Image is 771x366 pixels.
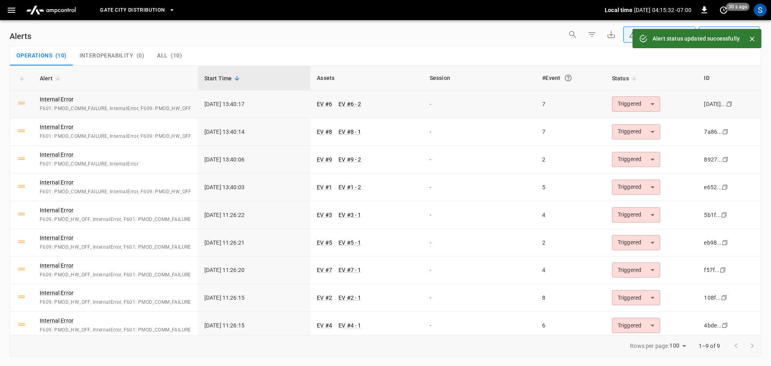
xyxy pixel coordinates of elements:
td: - [423,312,536,339]
td: 4 [536,257,606,284]
td: - [423,201,536,229]
a: EV #1 - 2 [339,184,361,190]
td: - [423,146,536,174]
span: F609: PMOD_HW_OFF, InternalError, F601: PMOD_COMM_FAILURE [40,299,192,307]
a: EV #6 - 2 [339,101,361,107]
a: Internal Error [40,123,73,131]
h6: Alerts [10,30,31,43]
div: copy [720,211,728,219]
td: - [423,90,536,118]
a: EV #5 - 1 [339,239,361,246]
div: copy [721,321,729,330]
a: EV #7 - 1 [339,267,361,273]
div: Unresolved [629,31,683,39]
button: An event is a single occurrence of an issue. An alert groups related events for the same asset, m... [561,71,575,85]
img: ampcontrol.io logo [23,2,79,18]
div: copy [722,127,730,136]
div: 8927... [704,155,722,164]
td: [DATE] 11:26:15 [198,284,311,312]
a: Internal Error [40,289,73,297]
a: EV #1 [317,184,332,190]
span: Alert [40,74,63,83]
a: EV #6 [317,101,332,107]
span: 30 s ago [726,3,750,11]
div: Triggered [612,318,660,333]
td: 6 [536,312,606,339]
button: Gate City Distribution [97,2,178,18]
td: - [423,229,536,257]
a: Internal Error [40,95,73,103]
a: EV #9 [317,156,332,163]
td: [DATE] 13:40:06 [198,146,311,174]
button: set refresh interval [717,4,730,16]
th: Assets [310,66,423,90]
td: [DATE] 11:26:21 [198,229,311,257]
div: copy [721,238,729,247]
td: [DATE] 11:26:20 [198,257,311,284]
th: Session [423,66,536,90]
a: EV #8 [317,129,332,135]
a: EV #3 - 1 [339,212,361,218]
div: Triggered [612,235,660,250]
td: 7 [536,118,606,146]
span: Operations [16,52,52,59]
div: eb98... [704,239,722,247]
td: - [423,118,536,146]
td: [DATE] 13:40:17 [198,90,311,118]
div: copy [721,183,729,192]
div: 5b1f... [704,211,721,219]
a: Internal Error [40,178,73,186]
td: 8 [536,284,606,312]
div: f57f... [704,266,720,274]
div: #Event [542,71,599,85]
div: copy [719,266,727,274]
a: EV #8 - 1 [339,129,361,135]
div: 7a86... [704,128,722,136]
span: F609: PMOD_HW_OFF, InternalError, F601: PMOD_COMM_FAILURE [40,271,192,279]
span: F609: PMOD_HW_OFF, InternalError, F601: PMOD_COMM_FAILURE [40,243,192,251]
span: Gate City Distribution [100,6,165,15]
td: 2 [536,146,606,174]
p: Rows per page: [630,342,669,350]
a: EV #5 [317,239,332,246]
a: Internal Error [40,206,73,214]
p: [DATE] 04:15:32 -07:00 [634,6,691,14]
div: copy [726,100,734,108]
div: Triggered [612,180,660,195]
span: Status [612,74,639,83]
a: EV #2 - 1 [339,294,361,301]
a: EV #9 - 2 [339,156,361,163]
span: F601: PMOD_COMM_FAILURE, InternalError, F609: PMOD_HW_OFF [40,133,192,141]
div: copy [720,293,728,302]
div: e652... [704,183,722,191]
div: Alert status updated successfully [653,31,740,46]
span: F609: PMOD_HW_OFF, InternalError, F601: PMOD_COMM_FAILURE [40,216,192,224]
td: - [423,174,536,201]
td: [DATE] 13:40:14 [198,118,311,146]
td: - [423,257,536,284]
span: F601: PMOD_COMM_FAILURE, InternalError [40,160,192,168]
a: EV #3 [317,212,332,218]
button: Close [746,33,758,45]
a: Internal Error [40,262,73,270]
span: All [157,52,167,59]
td: 5 [536,174,606,201]
div: 100 [669,340,689,352]
span: Interoperability [80,52,133,59]
div: Triggered [612,152,660,167]
a: EV #4 - 1 [339,322,361,329]
td: 2 [536,229,606,257]
td: 7 [536,90,606,118]
span: F601: PMOD_COMM_FAILURE, InternalError, F609: PMOD_HW_OFF [40,188,192,196]
span: ( 0 ) [137,52,144,59]
a: EV #4 [317,322,332,329]
div: [DATE]... [704,100,726,108]
a: Internal Error [40,151,73,159]
a: EV #7 [317,267,332,273]
th: ID [698,66,761,90]
a: Internal Error [40,234,73,242]
td: [DATE] 13:40:03 [198,174,311,201]
div: 108f... [704,294,721,302]
div: Triggered [612,290,660,305]
span: ( 10 ) [55,52,67,59]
